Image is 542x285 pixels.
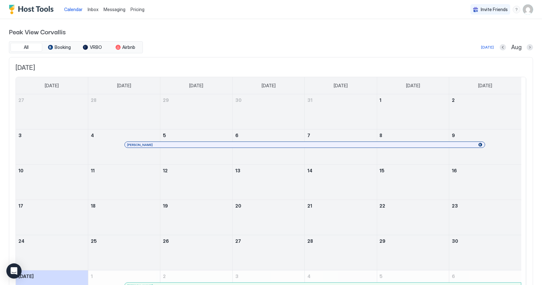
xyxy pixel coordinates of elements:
[16,165,88,200] td: August 10, 2025
[377,94,449,129] td: August 1, 2025
[88,94,160,129] td: July 28, 2025
[163,203,168,209] span: 19
[64,7,83,12] span: Calendar
[377,235,449,270] td: August 29, 2025
[160,235,232,247] a: August 26, 2025
[380,238,386,244] span: 29
[233,94,304,106] a: July 30, 2025
[127,143,483,147] div: [PERSON_NAME]
[91,97,97,103] span: 28
[88,165,160,200] td: August 11, 2025
[88,129,160,165] td: August 4, 2025
[163,274,166,279] span: 2
[18,133,22,138] span: 3
[449,235,521,270] td: August 30, 2025
[16,200,88,235] td: August 17, 2025
[449,270,521,282] a: September 6, 2025
[305,200,377,212] a: August 21, 2025
[307,133,310,138] span: 7
[91,238,97,244] span: 25
[305,165,377,176] a: August 14, 2025
[305,165,377,200] td: August 14, 2025
[88,7,98,12] span: Inbox
[88,270,160,282] a: September 1, 2025
[88,200,160,235] td: August 18, 2025
[307,168,312,173] span: 14
[160,94,232,129] td: July 29, 2025
[377,200,449,212] a: August 22, 2025
[255,77,282,94] a: Wednesday
[377,200,449,235] td: August 22, 2025
[449,200,521,212] a: August 23, 2025
[481,7,508,12] span: Invite Friends
[163,133,166,138] span: 5
[452,97,455,103] span: 2
[235,238,241,244] span: 27
[377,129,449,141] a: August 8, 2025
[513,6,520,13] div: menu
[88,6,98,13] a: Inbox
[233,270,304,282] a: September 3, 2025
[233,165,304,176] a: August 13, 2025
[16,129,88,141] a: August 3, 2025
[117,83,131,89] span: [DATE]
[88,165,160,176] a: August 11, 2025
[452,238,458,244] span: 30
[235,274,238,279] span: 3
[104,7,125,12] span: Messaging
[480,43,495,51] button: [DATE]
[449,165,521,176] a: August 16, 2025
[18,168,23,173] span: 10
[307,274,311,279] span: 4
[163,238,169,244] span: 26
[18,203,23,209] span: 17
[88,94,160,106] a: July 28, 2025
[163,97,169,103] span: 29
[449,200,521,235] td: August 23, 2025
[9,27,533,36] span: Peak View Corvallis
[449,235,521,247] a: August 30, 2025
[163,168,168,173] span: 12
[235,203,241,209] span: 20
[160,200,232,235] td: August 19, 2025
[235,168,240,173] span: 13
[64,6,83,13] a: Calendar
[91,168,95,173] span: 11
[377,270,449,282] a: September 5, 2025
[377,165,449,200] td: August 15, 2025
[24,44,29,50] span: All
[88,200,160,212] a: August 18, 2025
[91,274,93,279] span: 1
[452,274,455,279] span: 6
[377,235,449,247] a: August 29, 2025
[160,94,232,106] a: July 29, 2025
[88,235,160,247] a: August 25, 2025
[232,235,304,270] td: August 27, 2025
[235,133,238,138] span: 6
[472,77,499,94] a: Saturday
[38,77,65,94] a: Sunday
[452,168,457,173] span: 16
[232,94,304,129] td: July 30, 2025
[449,129,521,141] a: August 9, 2025
[183,77,210,94] a: Tuesday
[18,274,34,279] span: [DATE]
[452,203,458,209] span: 23
[305,235,377,270] td: August 28, 2025
[380,97,382,103] span: 1
[160,235,232,270] td: August 26, 2025
[233,129,304,141] a: August 6, 2025
[9,5,57,14] a: Host Tools Logo
[160,165,232,200] td: August 12, 2025
[6,263,22,279] div: Open Intercom Messenger
[262,83,276,89] span: [DATE]
[16,129,88,165] td: August 3, 2025
[123,44,136,50] span: Airbnb
[10,43,42,52] button: All
[160,129,232,165] td: August 5, 2025
[104,6,125,13] a: Messaging
[232,165,304,200] td: August 13, 2025
[45,83,59,89] span: [DATE]
[377,129,449,165] td: August 8, 2025
[110,43,141,52] button: Airbnb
